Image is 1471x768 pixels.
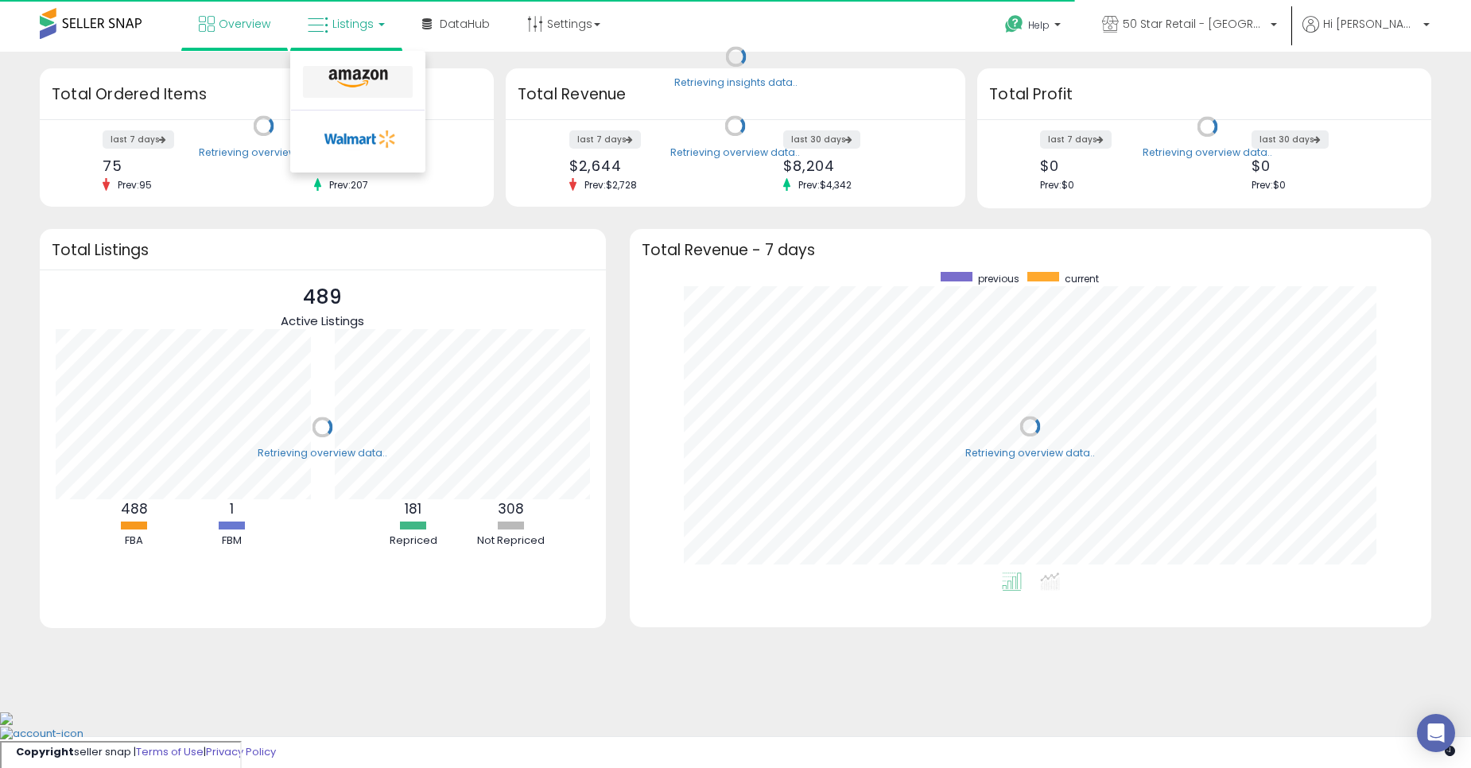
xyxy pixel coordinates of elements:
[1323,16,1419,32] span: Hi [PERSON_NAME]
[1028,18,1050,32] span: Help
[199,145,328,160] div: Retrieving overview data..
[440,16,490,32] span: DataHub
[1143,146,1272,161] div: Retrieving overview data..
[219,16,270,32] span: Overview
[1417,714,1455,752] div: Open Intercom Messenger
[1302,16,1430,52] a: Hi [PERSON_NAME]
[1004,14,1024,34] i: Get Help
[332,16,374,32] span: Listings
[965,446,1095,460] div: Retrieving overview data..
[258,447,387,461] div: Retrieving overview data..
[1123,16,1266,32] span: 50 Star Retail - [GEOGRAPHIC_DATA]
[670,145,800,160] div: Retrieving overview data..
[992,2,1077,52] a: Help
